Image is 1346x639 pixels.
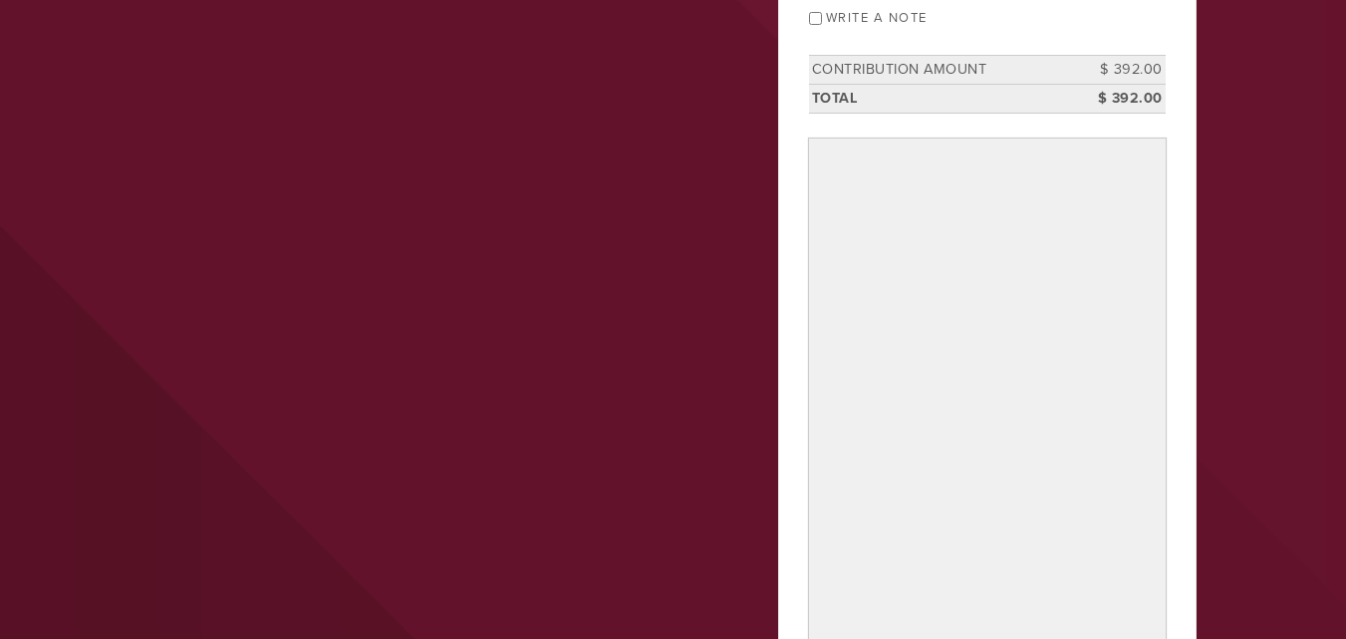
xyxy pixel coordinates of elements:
[1076,84,1166,113] td: $ 392.00
[826,10,928,26] label: Write a note
[1076,56,1166,85] td: $ 392.00
[809,56,1076,85] td: Contribution Amount
[809,84,1076,113] td: Total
